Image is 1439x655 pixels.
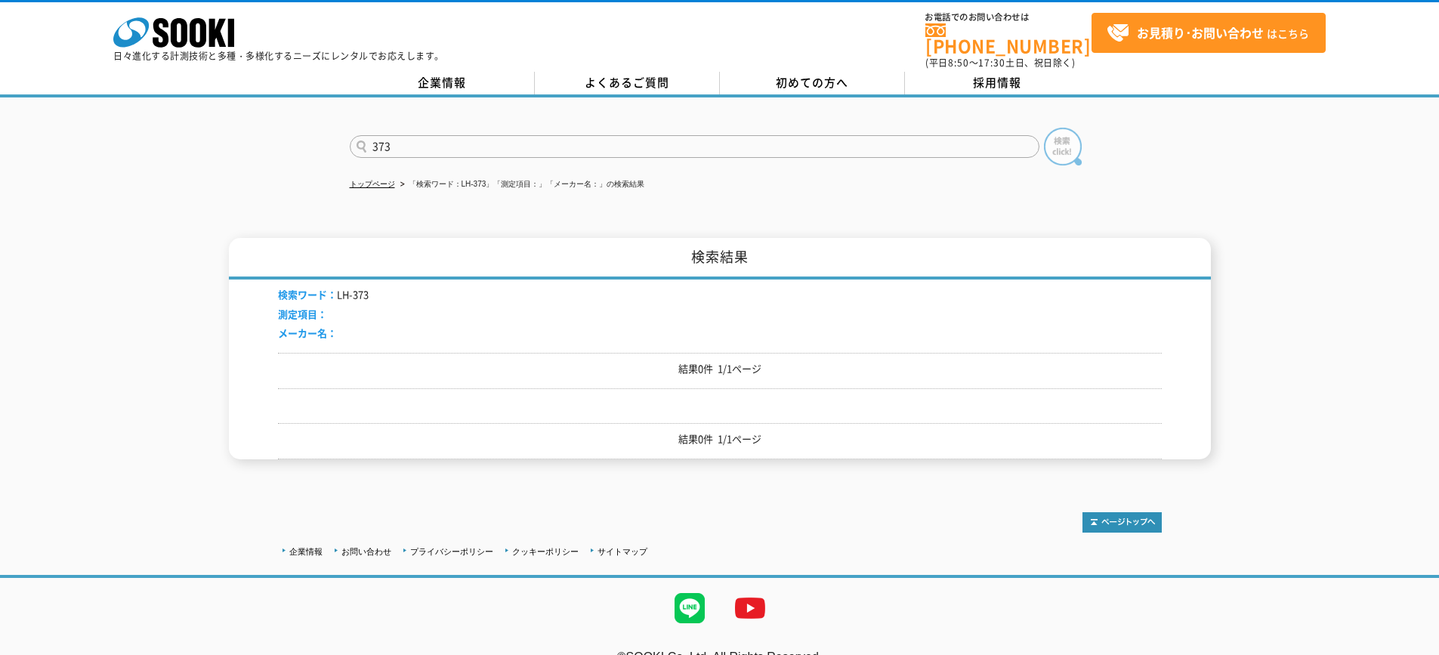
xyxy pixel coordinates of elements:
[720,72,905,94] a: 初めての方へ
[278,361,1162,377] p: 結果0件 1/1ページ
[278,307,327,321] span: 測定項目：
[1082,512,1162,533] img: トップページへ
[720,578,780,638] img: YouTube
[925,23,1092,54] a: [PHONE_NUMBER]
[410,547,493,556] a: プライバシーポリシー
[350,135,1039,158] input: 商品名、型式、NETIS番号を入力してください
[278,326,337,340] span: メーカー名：
[1092,13,1326,53] a: お見積り･お問い合わせはこちら
[289,547,323,556] a: 企業情報
[535,72,720,94] a: よくあるご質問
[1044,128,1082,165] img: btn_search.png
[278,431,1162,447] p: 結果0件 1/1ページ
[278,287,337,301] span: 検索ワード：
[229,238,1211,280] h1: 検索結果
[659,578,720,638] img: LINE
[1137,23,1264,42] strong: お見積り･お問い合わせ
[350,180,395,188] a: トップページ
[598,547,647,556] a: サイトマップ
[341,547,391,556] a: お問い合わせ
[948,56,969,70] span: 8:50
[512,547,579,556] a: クッキーポリシー
[905,72,1090,94] a: 採用情報
[776,74,848,91] span: 初めての方へ
[925,56,1075,70] span: (平日 ～ 土日、祝日除く)
[278,287,369,303] li: LH-373
[978,56,1005,70] span: 17:30
[113,51,444,60] p: 日々進化する計測技術と多種・多様化するニーズにレンタルでお応えします。
[925,13,1092,22] span: お電話でのお問い合わせは
[397,177,645,193] li: 「検索ワード：LH-373」「測定項目：」「メーカー名：」の検索結果
[350,72,535,94] a: 企業情報
[1107,22,1309,45] span: はこちら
